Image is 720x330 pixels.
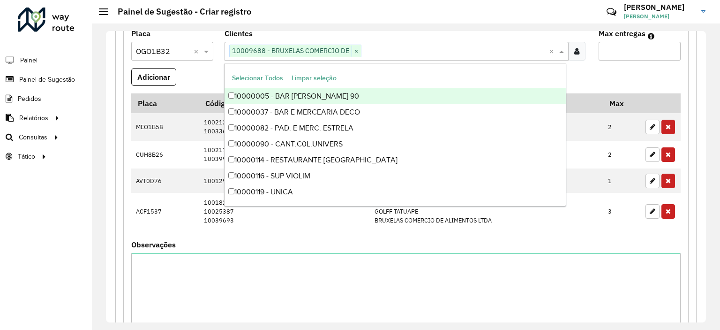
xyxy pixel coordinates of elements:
td: 10021779 10039994 [199,141,369,169]
span: Pedidos [18,94,41,104]
th: Max [603,93,641,113]
div: 10000005 - BAR [PERSON_NAME] 90 [225,88,566,104]
label: Clientes [225,28,253,39]
span: × [352,46,361,57]
h2: Painel de Sugestão - Criar registro [108,7,251,17]
td: BRUXELAS COMERCIO DE GOLFF TATUAPE BRUXELAS COMERCIO DE ALIMENTOS LTDA [370,193,603,230]
td: ACF1537 [131,193,199,230]
th: Código Cliente [199,93,369,113]
span: Painel [20,55,37,65]
td: 10021245 10033602 [199,113,369,141]
a: Contato Rápido [601,2,622,22]
button: Selecionar Todos [228,71,287,85]
div: 10000037 - BAR E MERCEARIA DECO [225,104,566,120]
button: Limpar seleção [287,71,341,85]
span: Consultas [19,132,47,142]
span: Clear all [549,46,557,57]
div: 10000119 - UNICA [225,184,566,200]
td: 10012926 [199,169,369,193]
td: 2 [603,141,641,169]
em: Máximo de clientes que serão colocados na mesma rota com os clientes informados [648,32,654,40]
label: Observações [131,239,176,250]
th: Placa [131,93,199,113]
td: 3 [603,193,641,230]
div: 10000114 - RESTAURANTE [GEOGRAPHIC_DATA] [225,152,566,168]
td: 2 [603,113,641,141]
td: CUH8B26 [131,141,199,169]
h3: [PERSON_NAME] [624,3,694,12]
ng-dropdown-panel: Options list [224,63,566,207]
label: Max entregas [599,28,645,39]
span: Clear all [194,46,202,57]
td: MEO1B58 [131,113,199,141]
span: Tático [18,152,35,161]
span: Relatórios [19,113,48,123]
button: Adicionar [131,68,176,86]
td: AVT0D76 [131,169,199,193]
td: 10018221 10025387 10039693 [199,193,369,230]
span: 10009688 - BRUXELAS COMERCIO DE [230,45,352,56]
div: 10000082 - PAD. E MERC. ESTRELA [225,120,566,136]
div: 10000090 - CANT.C0L.UNIVERS [225,136,566,152]
span: [PERSON_NAME] [624,12,694,21]
td: 1 [603,169,641,193]
div: 10000116 - SUP VIOLIM [225,168,566,184]
div: 10000121 - [PERSON_NAME] [225,200,566,216]
span: Painel de Sugestão [19,75,75,84]
label: Placa [131,28,150,39]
